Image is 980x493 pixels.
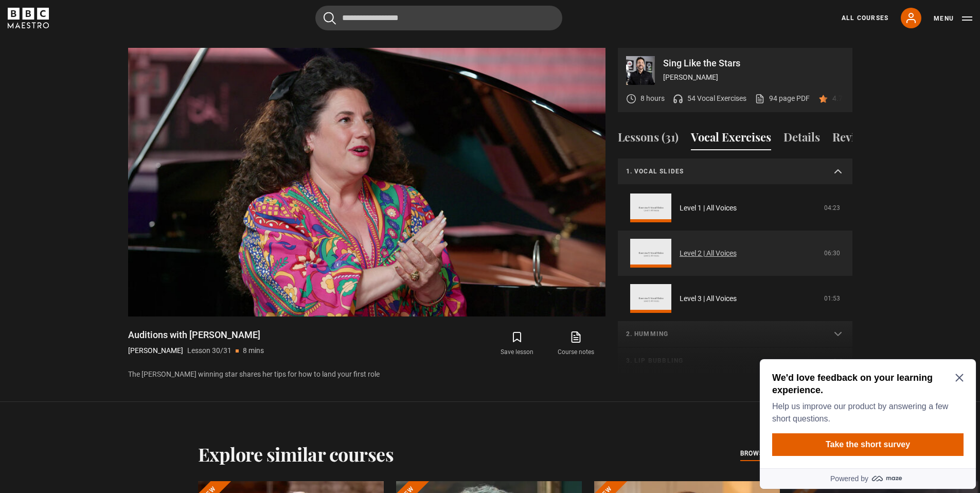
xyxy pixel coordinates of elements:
[680,248,737,259] a: Level 2 | All Voices
[680,293,737,304] a: Level 3 | All Voices
[4,4,220,134] div: Optional study invitation
[488,329,546,359] button: Save lesson
[8,8,49,28] svg: BBC Maestro
[128,345,183,356] p: [PERSON_NAME]
[783,129,820,150] button: Details
[315,6,562,30] input: Search
[4,113,220,134] a: Powered by maze
[128,329,264,341] h1: Auditions with [PERSON_NAME]
[618,159,852,185] summary: 1. Vocal slides
[243,345,264,356] p: 8 mins
[200,19,208,27] button: Close Maze Prompt
[842,13,888,23] a: All Courses
[832,129,897,150] button: Reviews (60)
[16,45,204,70] p: Help us improve our product by answering a few short questions.
[618,129,679,150] button: Lessons (31)
[640,93,665,104] p: 8 hours
[128,369,605,380] p: The [PERSON_NAME] winning star shares her tips for how to land your first role
[324,12,336,25] button: Submit the search query
[128,48,605,316] video-js: Video Player
[687,93,746,104] p: 54 Vocal Exercises
[16,78,208,101] button: Take the short survey
[691,129,771,150] button: Vocal Exercises
[187,345,231,356] p: Lesson 30/31
[934,13,972,24] button: Toggle navigation
[680,203,737,214] a: Level 1 | All Voices
[546,329,605,359] a: Course notes
[16,16,204,41] h2: We'd love feedback on your learning experience.
[740,448,782,460] a: browse all
[755,93,810,104] a: 94 page PDF
[198,443,394,465] h2: Explore similar courses
[626,167,819,176] p: 1. Vocal slides
[740,448,782,459] span: browse all
[663,72,844,83] p: [PERSON_NAME]
[663,59,844,68] p: Sing Like the Stars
